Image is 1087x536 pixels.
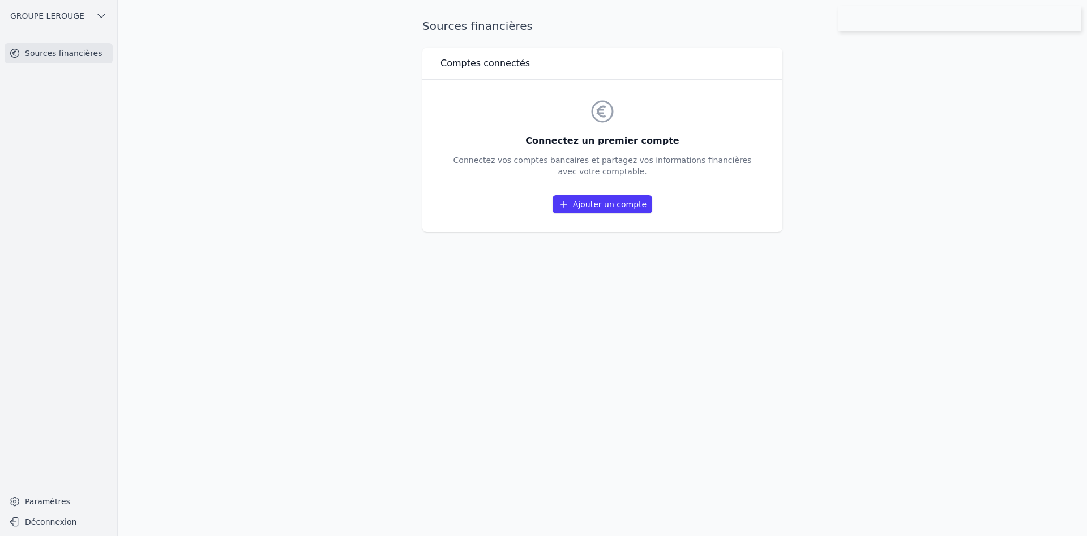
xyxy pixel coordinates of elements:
[453,134,752,148] h3: Connectez un premier compte
[440,57,530,70] h3: Comptes connectés
[5,43,113,63] a: Sources financières
[453,155,752,177] p: Connectez vos comptes bancaires et partagez vos informations financières avec votre comptable.
[422,18,533,34] h1: Sources financières
[5,7,113,25] button: GROUPE LEROUGE
[10,10,84,22] span: GROUPE LEROUGE
[5,513,113,531] button: Déconnexion
[553,195,652,213] a: Ajouter un compte
[5,492,113,511] a: Paramètres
